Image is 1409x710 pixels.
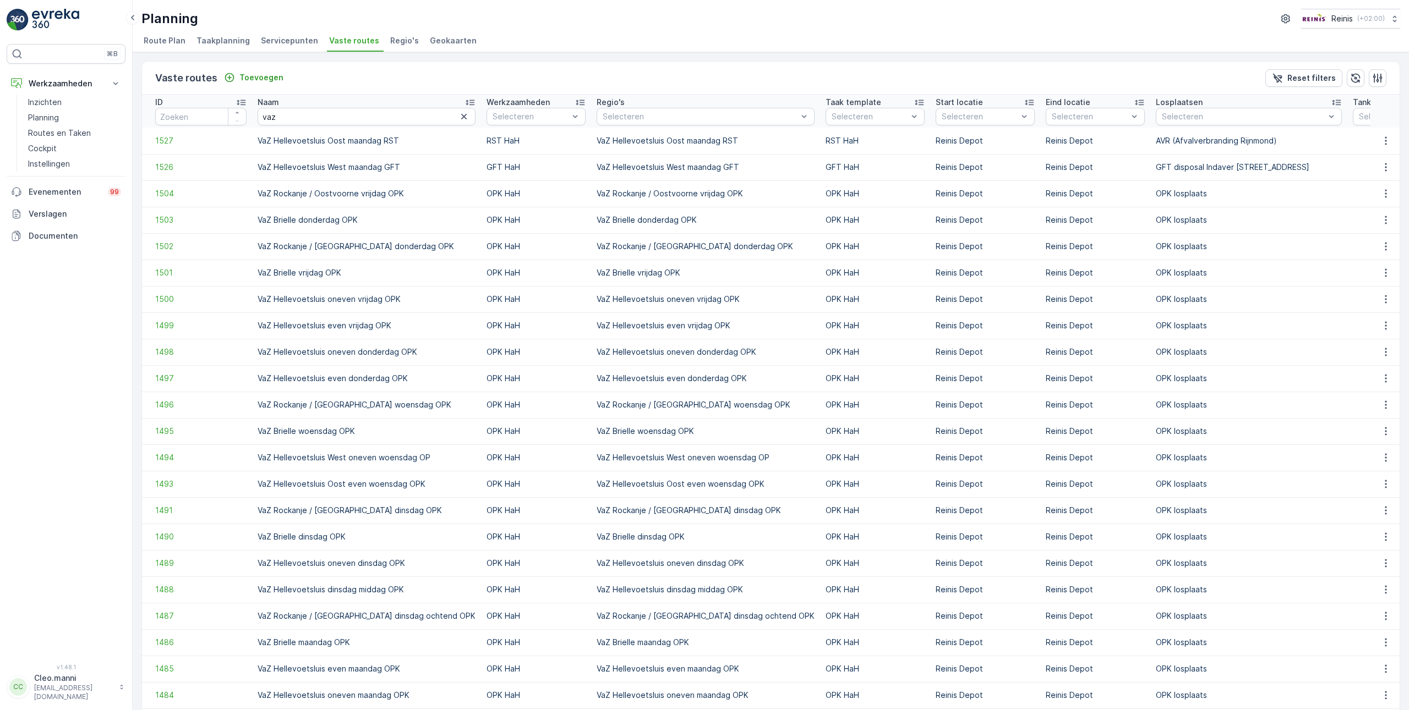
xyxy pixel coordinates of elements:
input: Zoeken [258,108,476,125]
td: RST HaH [820,128,930,154]
td: VaZ Brielle donderdag OPK [591,207,820,233]
span: 1495 [155,426,247,437]
span: 1502 [155,241,247,252]
td: OPK HaH [481,603,591,629]
td: Reinis Depot [1040,576,1150,603]
p: Cleo.manni [34,673,113,684]
span: 1489 [155,558,247,569]
p: [EMAIL_ADDRESS][DOMAIN_NAME] [34,684,113,701]
td: VaZ Brielle woensdag OPK [252,418,481,444]
td: Reinis Depot [930,286,1040,312]
td: Reinis Depot [930,603,1040,629]
span: Route Plan [144,35,185,46]
td: OPK HaH [820,312,930,339]
p: Planning [141,10,198,27]
td: VaZ Hellevoetsluis even maandag OPK [591,656,820,682]
td: VaZ Rockanje / [GEOGRAPHIC_DATA] dinsdag OPK [252,497,481,524]
td: Reinis Depot [1040,444,1150,471]
p: Planning [28,112,59,123]
td: OPK HaH [481,339,591,365]
a: 1500 [155,294,247,305]
a: Cockpit [24,141,125,156]
td: Reinis Depot [930,260,1040,286]
a: 1487 [155,610,247,621]
p: Tankstation [1353,97,1398,108]
td: Reinis Depot [1040,629,1150,656]
span: 1494 [155,452,247,463]
td: Reinis Depot [930,339,1040,365]
td: Reinis Depot [1040,392,1150,418]
a: 1499 [155,320,247,331]
p: Selecteren [603,111,798,122]
td: OPK losplaats [1150,444,1347,471]
td: VaZ Rockanje / [GEOGRAPHIC_DATA] dinsdag ochtend OPK [591,603,820,629]
td: OPK HaH [820,682,930,708]
td: Reinis Depot [930,682,1040,708]
button: Werkzaamheden [7,73,125,95]
td: VaZ Brielle vrijdag OPK [591,260,820,286]
td: OPK losplaats [1150,497,1347,524]
td: Reinis Depot [930,550,1040,576]
a: 1496 [155,399,247,410]
td: Reinis Depot [1040,128,1150,154]
p: Inzichten [28,97,62,108]
p: Cockpit [28,143,57,154]
td: Reinis Depot [1040,233,1150,260]
td: GFT disposal Indaver [STREET_ADDRESS] [1150,154,1347,180]
span: v 1.48.1 [7,664,125,670]
td: Reinis Depot [1040,471,1150,497]
p: Reset filters [1287,73,1336,84]
td: Reinis Depot [1040,603,1150,629]
p: Regio's [597,97,625,108]
td: VaZ Hellevoetsluis Oost even woensdag OPK [252,471,481,497]
td: OPK losplaats [1150,550,1347,576]
td: OPK losplaats [1150,180,1347,207]
td: OPK HaH [820,418,930,444]
td: OPK HaH [820,603,930,629]
p: Selecteren [1052,111,1128,122]
td: Reinis Depot [1040,365,1150,392]
td: VaZ Brielle woensdag OPK [591,418,820,444]
td: Reinis Depot [1040,339,1150,365]
td: Reinis Depot [930,392,1040,418]
td: OPK HaH [481,286,591,312]
p: Werkzaamheden [487,97,550,108]
td: Reinis Depot [930,233,1040,260]
td: Reinis Depot [930,180,1040,207]
td: Reinis Depot [930,207,1040,233]
td: Reinis Depot [930,576,1040,603]
span: Regio's [390,35,419,46]
td: OPK HaH [820,233,930,260]
td: OPK HaH [481,233,591,260]
td: Reinis Depot [930,656,1040,682]
td: VaZ Hellevoetsluis oneven donderdag OPK [591,339,820,365]
td: VaZ Hellevoetsluis Oost even woensdag OPK [591,471,820,497]
td: Reinis Depot [1040,524,1150,550]
p: Documenten [29,230,121,241]
td: OPK HaH [481,550,591,576]
td: OPK HaH [481,576,591,603]
a: 1493 [155,478,247,489]
td: OPK HaH [820,365,930,392]
td: VaZ Rockanje / [GEOGRAPHIC_DATA] woensdag OPK [591,392,820,418]
button: Toevoegen [220,71,288,84]
p: Naam [258,97,279,108]
span: 1491 [155,505,247,516]
td: VaZ Hellevoetsluis West oneven woensdag OP [252,444,481,471]
a: Planning [24,110,125,125]
p: Reinis [1331,13,1353,24]
td: Reinis Depot [930,312,1040,339]
div: CC [9,678,27,696]
span: Taakplanning [196,35,250,46]
td: OPK HaH [820,339,930,365]
td: OPK HaH [820,471,930,497]
td: OPK HaH [820,524,930,550]
td: OPK HaH [820,629,930,656]
p: Taak template [826,97,881,108]
td: Reinis Depot [930,497,1040,524]
td: VaZ Brielle dinsdag OPK [252,524,481,550]
td: Reinis Depot [930,365,1040,392]
a: 1485 [155,663,247,674]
